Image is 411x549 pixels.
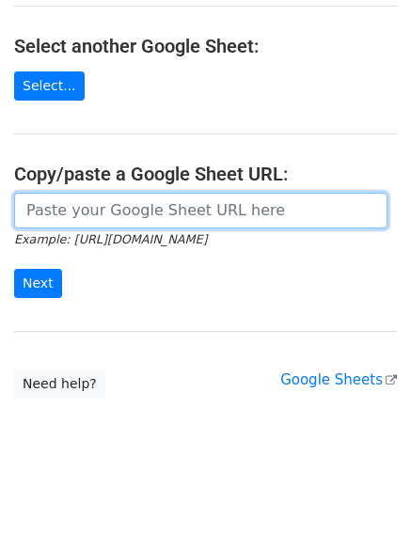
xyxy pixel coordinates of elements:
a: Google Sheets [280,371,397,388]
iframe: Chat Widget [317,459,411,549]
input: Next [14,269,62,298]
h4: Copy/paste a Google Sheet URL: [14,163,397,185]
input: Paste your Google Sheet URL here [14,193,387,228]
a: Need help? [14,369,105,399]
small: Example: [URL][DOMAIN_NAME] [14,232,207,246]
h4: Select another Google Sheet: [14,35,397,57]
a: Select... [14,71,85,101]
